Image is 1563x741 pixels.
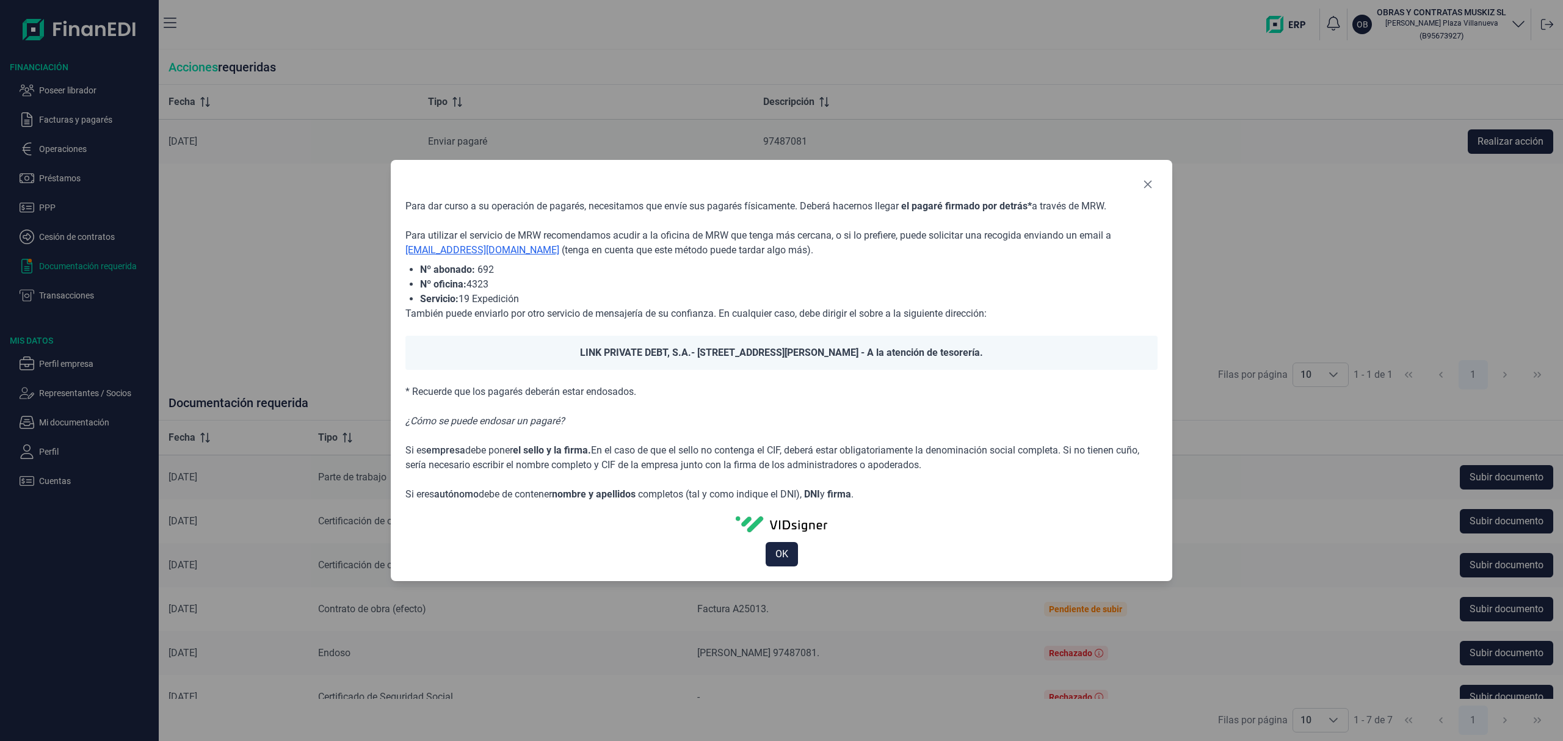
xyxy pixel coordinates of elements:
p: Para utilizar el servicio de MRW recomendamos acudir a la oficina de MRW que tenga más cercana, o... [405,228,1158,258]
span: el sello y la firma. [513,444,591,456]
span: firma [827,488,851,500]
p: Si eres debe de contener completos (tal y como indique el DNI), y . [405,487,1158,502]
img: vidSignerLogo [736,516,827,532]
span: LINK PRIVATE DEBT, S.A. [580,347,691,358]
span: el pagaré firmado por detrás* [901,200,1032,212]
span: Servicio: [420,293,459,305]
li: 4323 [420,277,1158,292]
button: OK [766,542,798,566]
p: ¿Cómo se puede endosar un pagaré? [405,414,1158,428]
li: 19 Expedición [420,292,1158,306]
div: - [STREET_ADDRESS][PERSON_NAME] - A la atención de tesorería. [405,336,1158,370]
span: DNI [804,488,820,500]
li: 692 [420,262,1158,277]
p: También puede enviarlo por otro servicio de mensajería de su confianza. En cualquier caso, debe d... [405,306,1158,321]
p: Si es debe poner En el caso de que el sello no contenga el CIF, deberá estar obligatoriamente la ... [405,443,1158,472]
a: [EMAIL_ADDRESS][DOMAIN_NAME] [405,244,559,256]
button: Close [1138,175,1158,194]
p: Para dar curso a su operación de pagarés, necesitamos que envíe sus pagarés físicamente. Deberá h... [405,199,1158,214]
span: empresa [426,444,465,456]
span: Nº oficina: [420,278,466,290]
span: OK [775,547,788,562]
span: autónomo [434,488,479,500]
span: Nº abonado: [420,264,475,275]
span: nombre y apellidos [552,488,636,500]
p: * Recuerde que los pagarés deberán estar endosados. [405,385,1158,399]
